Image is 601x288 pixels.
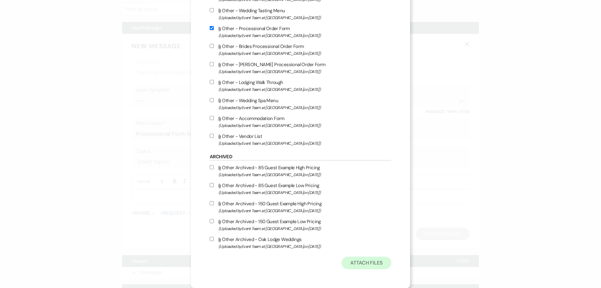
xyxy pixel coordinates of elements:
[210,24,391,39] label: Other - Processional Order Form
[218,68,391,75] span: (Uploaded by Event Team at [GEOGRAPHIC_DATA] on [DATE] )
[210,62,214,66] input: Other - [PERSON_NAME] Processional Order Form(Uploaded byEvent Team at [GEOGRAPHIC_DATA]on [DATE])
[210,219,214,223] input: Other Archived - 150 Guest Example Low Pricing(Uploaded byEvent Team at [GEOGRAPHIC_DATA]on [DATE])
[342,257,391,269] button: Attach Files
[210,116,214,120] input: Other - Accommodation Form(Uploaded byEvent Team at [GEOGRAPHIC_DATA]on [DATE])
[218,140,391,147] span: (Uploaded by Event Team at [GEOGRAPHIC_DATA] on [DATE] )
[210,60,391,75] label: Other - [PERSON_NAME] Processional Order Form
[218,32,391,39] span: (Uploaded by Event Team at [GEOGRAPHIC_DATA] on [DATE] )
[210,235,391,250] label: Other Archived - Oak Lodge Weddings
[210,201,214,205] input: Other Archived - 150 Guest Example High Pricing(Uploaded byEvent Team at [GEOGRAPHIC_DATA]on [DATE])
[210,8,214,12] input: Other - Wedding Tasting Menu(Uploaded byEvent Team at [GEOGRAPHIC_DATA]on [DATE])
[218,171,391,178] span: (Uploaded by Event Team at [GEOGRAPHIC_DATA] on [DATE] )
[210,134,214,138] input: Other - Vendor List(Uploaded byEvent Team at [GEOGRAPHIC_DATA]on [DATE])
[218,122,391,129] span: (Uploaded by Event Team at [GEOGRAPHIC_DATA] on [DATE] )
[210,183,214,187] input: Other Archived - 85 Guest Example Low Pricing(Uploaded byEvent Team at [GEOGRAPHIC_DATA]on [DATE])
[218,207,391,214] span: (Uploaded by Event Team at [GEOGRAPHIC_DATA] on [DATE] )
[210,200,391,214] label: Other Archived - 150 Guest Example High Pricing
[218,225,391,232] span: (Uploaded by Event Team at [GEOGRAPHIC_DATA] on [DATE] )
[218,104,391,111] span: (Uploaded by Event Team at [GEOGRAPHIC_DATA] on [DATE] )
[210,114,391,129] label: Other - Accommodation Form
[210,164,391,178] label: Other Archived - 85 Guest Example High Pricing
[218,86,391,93] span: (Uploaded by Event Team at [GEOGRAPHIC_DATA] on [DATE] )
[210,154,391,160] h6: Archived
[218,50,391,57] span: (Uploaded by Event Team at [GEOGRAPHIC_DATA] on [DATE] )
[210,78,391,93] label: Other - Lodging Walk Through
[218,189,391,196] span: (Uploaded by Event Team at [GEOGRAPHIC_DATA] on [DATE] )
[218,243,391,250] span: (Uploaded by Event Team at [GEOGRAPHIC_DATA] on [DATE] )
[210,80,214,84] input: Other - Lodging Walk Through(Uploaded byEvent Team at [GEOGRAPHIC_DATA]on [DATE])
[210,98,214,102] input: Other - Wedding Spa Menu(Uploaded byEvent Team at [GEOGRAPHIC_DATA]on [DATE])
[210,7,391,21] label: Other - Wedding Tasting Menu
[210,237,214,241] input: Other Archived - Oak Lodge Weddings(Uploaded byEvent Team at [GEOGRAPHIC_DATA]on [DATE])
[210,97,391,111] label: Other - Wedding Spa Menu
[210,26,214,30] input: Other - Processional Order Form(Uploaded byEvent Team at [GEOGRAPHIC_DATA]on [DATE])
[218,14,391,21] span: (Uploaded by Event Team at [GEOGRAPHIC_DATA] on [DATE] )
[210,217,391,232] label: Other Archived - 150 Guest Example Low Pricing
[210,42,391,57] label: Other - Brides Processional Order Form
[210,181,391,196] label: Other Archived - 85 Guest Example Low Pricing
[210,44,214,48] input: Other - Brides Processional Order Form(Uploaded byEvent Team at [GEOGRAPHIC_DATA]on [DATE])
[210,165,214,169] input: Other Archived - 85 Guest Example High Pricing(Uploaded byEvent Team at [GEOGRAPHIC_DATA]on [DATE])
[210,132,391,147] label: Other - Vendor List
